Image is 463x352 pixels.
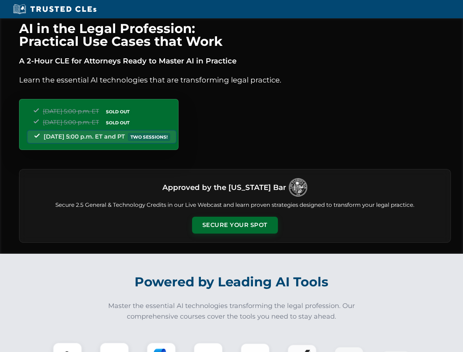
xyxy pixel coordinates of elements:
p: Master the essential AI technologies transforming the legal profession. Our comprehensive courses... [103,301,360,322]
img: Trusted CLEs [11,4,99,15]
span: [DATE] 5:00 p.m. ET [43,108,99,115]
img: Logo [289,178,307,197]
span: [DATE] 5:00 p.m. ET [43,119,99,126]
h2: Powered by Leading AI Tools [29,269,435,295]
p: Learn the essential AI technologies that are transforming legal practice. [19,74,451,86]
p: A 2-Hour CLE for Attorneys Ready to Master AI in Practice [19,55,451,67]
h3: Approved by the [US_STATE] Bar [162,181,286,194]
p: Secure 2.5 General & Technology Credits in our Live Webcast and learn proven strategies designed ... [28,201,442,209]
button: Secure Your Spot [192,217,278,234]
span: SOLD OUT [103,119,132,126]
h1: AI in the Legal Profession: Practical Use Cases that Work [19,22,451,48]
span: SOLD OUT [103,108,132,115]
